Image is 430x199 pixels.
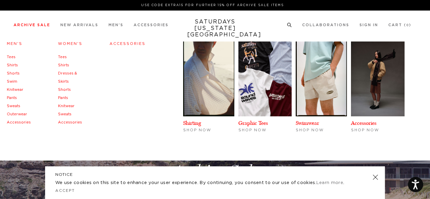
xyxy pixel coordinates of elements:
[7,55,16,59] a: Tees
[7,80,17,83] a: Swim
[7,104,20,108] a: Sweats
[388,23,411,27] a: Cart (0)
[16,3,409,8] p: Use Code EXTRA15 for Further 15% Off Archive Sale Items
[7,112,27,116] a: Outerwear
[58,112,72,116] a: Sweats
[187,19,243,38] a: SATURDAYS[US_STATE][GEOGRAPHIC_DATA]
[14,23,50,27] a: Archive Sale
[238,120,268,126] a: Graphic Tees
[7,42,22,46] a: Men's
[7,71,20,75] a: Shorts
[60,23,98,27] a: New Arrivals
[359,23,378,27] a: Sign In
[183,120,201,126] a: Shirting
[296,120,319,126] a: Swimwear
[302,23,349,27] a: Collaborations
[7,63,18,67] a: Shirts
[109,23,123,27] a: Men's
[58,42,82,46] a: Women's
[110,42,145,46] a: Accessories
[7,120,31,124] a: Accessories
[58,55,67,59] a: Tees
[58,120,82,124] a: Accessories
[58,63,69,67] a: Shirts
[406,24,409,27] small: 0
[55,189,75,193] a: Accept
[351,120,376,126] a: Accessories
[58,104,75,108] a: Knitwear
[58,96,68,100] a: Pants
[134,23,169,27] a: Accessories
[58,88,71,92] a: Shorts
[55,180,351,186] p: We use cookies on this site to enhance your user experience. By continuing, you consent to our us...
[316,181,343,185] a: Learn more
[55,171,375,178] h5: NOTICE
[58,71,77,83] a: Dresses & Skirts
[7,96,17,100] a: Pants
[7,88,23,92] a: Knitwear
